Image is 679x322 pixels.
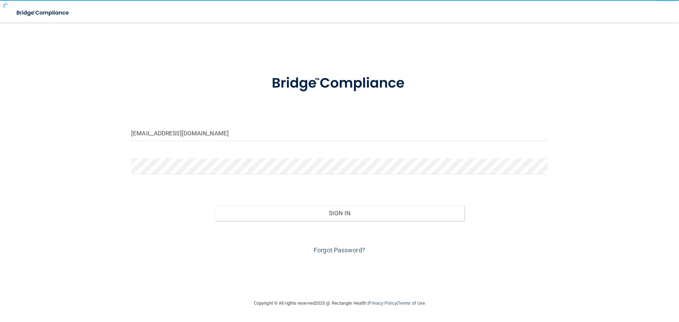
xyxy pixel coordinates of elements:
div: Copyright © All rights reserved 2025 @ Rectangle Health | | [210,292,469,315]
input: Email [131,125,548,141]
button: Sign In [215,205,465,221]
img: bridge_compliance_login_screen.278c3ca4.svg [257,65,422,102]
img: bridge_compliance_login_screen.278c3ca4.svg [11,6,76,20]
a: Privacy Policy [368,300,396,306]
a: Forgot Password? [314,246,365,254]
a: Terms of Use [398,300,425,306]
